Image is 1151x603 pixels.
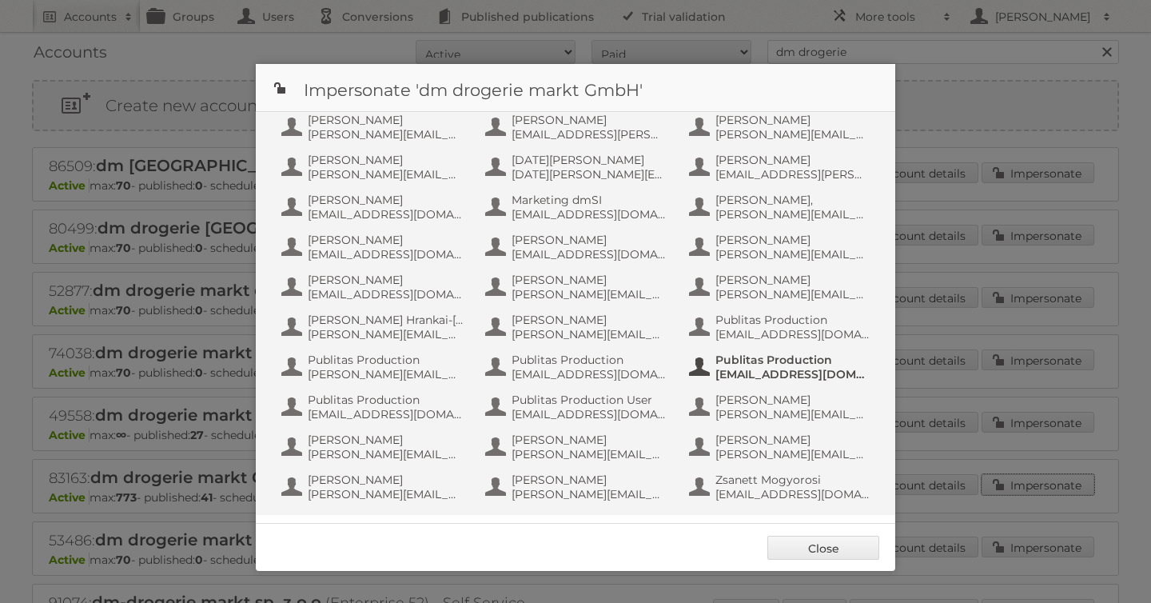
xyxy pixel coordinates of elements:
[512,247,667,262] span: [EMAIL_ADDRESS][DOMAIN_NAME]
[715,393,870,407] span: [PERSON_NAME]
[308,207,463,222] span: [EMAIL_ADDRESS][DOMAIN_NAME]
[308,273,463,287] span: [PERSON_NAME]
[280,471,468,503] button: [PERSON_NAME] [PERSON_NAME][EMAIL_ADDRESS][DOMAIN_NAME]
[280,191,468,223] button: [PERSON_NAME] [EMAIL_ADDRESS][DOMAIN_NAME]
[512,407,667,421] span: [EMAIL_ADDRESS][DOMAIN_NAME]
[715,433,870,447] span: [PERSON_NAME]
[512,353,667,367] span: Publitas Production
[484,111,671,143] button: [PERSON_NAME] [EMAIL_ADDRESS][PERSON_NAME][DOMAIN_NAME]
[715,447,870,461] span: [PERSON_NAME][EMAIL_ADDRESS][DOMAIN_NAME]
[256,64,895,112] h1: Impersonate 'dm drogerie markt GmbH'
[308,327,463,341] span: [PERSON_NAME][EMAIL_ADDRESS][DOMAIN_NAME]
[512,193,667,207] span: Marketing dmSI
[280,311,468,343] button: [PERSON_NAME] Hrankai-[PERSON_NAME] [PERSON_NAME][EMAIL_ADDRESS][DOMAIN_NAME]
[280,111,468,143] button: [PERSON_NAME] [PERSON_NAME][EMAIL_ADDRESS][DOMAIN_NAME]
[308,233,463,247] span: [PERSON_NAME]
[512,487,667,501] span: [PERSON_NAME][EMAIL_ADDRESS][PERSON_NAME][DOMAIN_NAME]
[715,287,870,301] span: [PERSON_NAME][EMAIL_ADDRESS][PERSON_NAME][DOMAIN_NAME]
[308,407,463,421] span: [EMAIL_ADDRESS][DOMAIN_NAME]
[715,487,870,501] span: [EMAIL_ADDRESS][DOMAIN_NAME]
[512,167,667,182] span: [DATE][PERSON_NAME][EMAIL_ADDRESS][DOMAIN_NAME]
[484,351,671,383] button: Publitas Production [EMAIL_ADDRESS][DOMAIN_NAME]
[280,431,468,463] button: [PERSON_NAME] [PERSON_NAME][EMAIL_ADDRESS][PERSON_NAME][DOMAIN_NAME]
[308,313,463,327] span: [PERSON_NAME] Hrankai-[PERSON_NAME]
[484,151,671,183] button: [DATE][PERSON_NAME] [DATE][PERSON_NAME][EMAIL_ADDRESS][DOMAIN_NAME]
[308,447,463,461] span: [PERSON_NAME][EMAIL_ADDRESS][PERSON_NAME][DOMAIN_NAME]
[512,287,667,301] span: [PERSON_NAME][EMAIL_ADDRESS][DOMAIN_NAME]
[715,167,870,182] span: [EMAIL_ADDRESS][PERSON_NAME][DOMAIN_NAME]
[687,191,875,223] button: [PERSON_NAME], [PERSON_NAME][EMAIL_ADDRESS][DOMAIN_NAME]
[308,167,463,182] span: [PERSON_NAME][EMAIL_ADDRESS][DOMAIN_NAME]
[715,407,870,421] span: [PERSON_NAME][EMAIL_ADDRESS][DOMAIN_NAME]
[687,391,875,423] button: [PERSON_NAME] [PERSON_NAME][EMAIL_ADDRESS][DOMAIN_NAME]
[687,151,875,183] button: [PERSON_NAME] [EMAIL_ADDRESS][PERSON_NAME][DOMAIN_NAME]
[715,153,870,167] span: [PERSON_NAME]
[715,327,870,341] span: [EMAIL_ADDRESS][DOMAIN_NAME]
[512,207,667,222] span: [EMAIL_ADDRESS][DOMAIN_NAME]
[715,193,870,207] span: [PERSON_NAME],
[280,391,468,423] button: Publitas Production [EMAIL_ADDRESS][DOMAIN_NAME]
[512,313,667,327] span: [PERSON_NAME]
[280,231,468,263] button: [PERSON_NAME] [EMAIL_ADDRESS][DOMAIN_NAME]
[512,367,667,381] span: [EMAIL_ADDRESS][DOMAIN_NAME]
[715,473,870,487] span: Zsanett Mogyorosi
[512,473,667,487] span: [PERSON_NAME]
[484,231,671,263] button: [PERSON_NAME] [EMAIL_ADDRESS][DOMAIN_NAME]
[308,127,463,142] span: [PERSON_NAME][EMAIL_ADDRESS][DOMAIN_NAME]
[512,393,667,407] span: Publitas Production User
[715,113,870,127] span: [PERSON_NAME]
[308,113,463,127] span: [PERSON_NAME]
[484,431,671,463] button: [PERSON_NAME] [PERSON_NAME][EMAIL_ADDRESS][DOMAIN_NAME]
[308,393,463,407] span: Publitas Production
[687,271,875,303] button: [PERSON_NAME] [PERSON_NAME][EMAIL_ADDRESS][PERSON_NAME][DOMAIN_NAME]
[308,247,463,262] span: [EMAIL_ADDRESS][DOMAIN_NAME]
[687,431,875,463] button: [PERSON_NAME] [PERSON_NAME][EMAIL_ADDRESS][DOMAIN_NAME]
[512,273,667,287] span: [PERSON_NAME]
[715,353,870,367] span: Publitas Production
[280,151,468,183] button: [PERSON_NAME] [PERSON_NAME][EMAIL_ADDRESS][DOMAIN_NAME]
[280,271,468,303] button: [PERSON_NAME] [EMAIL_ADDRESS][DOMAIN_NAME]
[308,193,463,207] span: [PERSON_NAME]
[484,471,671,503] button: [PERSON_NAME] [PERSON_NAME][EMAIL_ADDRESS][PERSON_NAME][DOMAIN_NAME]
[512,113,667,127] span: [PERSON_NAME]
[687,111,875,143] button: [PERSON_NAME] [PERSON_NAME][EMAIL_ADDRESS][PERSON_NAME][DOMAIN_NAME]
[512,433,667,447] span: [PERSON_NAME]
[512,447,667,461] span: [PERSON_NAME][EMAIL_ADDRESS][DOMAIN_NAME]
[512,233,667,247] span: [PERSON_NAME]
[715,207,870,222] span: [PERSON_NAME][EMAIL_ADDRESS][DOMAIN_NAME]
[715,367,870,381] span: [EMAIL_ADDRESS][DOMAIN_NAME]
[512,127,667,142] span: [EMAIL_ADDRESS][PERSON_NAME][DOMAIN_NAME]
[715,247,870,262] span: [PERSON_NAME][EMAIL_ADDRESS][PERSON_NAME][DOMAIN_NAME]
[767,536,879,560] a: Close
[512,327,667,341] span: [PERSON_NAME][EMAIL_ADDRESS][DOMAIN_NAME]
[687,471,875,503] button: Zsanett Mogyorosi [EMAIL_ADDRESS][DOMAIN_NAME]
[687,231,875,263] button: [PERSON_NAME] [PERSON_NAME][EMAIL_ADDRESS][PERSON_NAME][DOMAIN_NAME]
[484,191,671,223] button: Marketing dmSI [EMAIL_ADDRESS][DOMAIN_NAME]
[687,311,875,343] button: Publitas Production [EMAIL_ADDRESS][DOMAIN_NAME]
[512,153,667,167] span: [DATE][PERSON_NAME]
[484,311,671,343] button: [PERSON_NAME] [PERSON_NAME][EMAIL_ADDRESS][DOMAIN_NAME]
[308,287,463,301] span: [EMAIL_ADDRESS][DOMAIN_NAME]
[484,391,671,423] button: Publitas Production User [EMAIL_ADDRESS][DOMAIN_NAME]
[308,153,463,167] span: [PERSON_NAME]
[715,127,870,142] span: [PERSON_NAME][EMAIL_ADDRESS][PERSON_NAME][DOMAIN_NAME]
[687,351,875,383] button: Publitas Production [EMAIL_ADDRESS][DOMAIN_NAME]
[308,367,463,381] span: [PERSON_NAME][EMAIL_ADDRESS][DOMAIN_NAME]
[308,473,463,487] span: [PERSON_NAME]
[308,433,463,447] span: [PERSON_NAME]
[308,353,463,367] span: Publitas Production
[715,273,870,287] span: [PERSON_NAME]
[715,313,870,327] span: Publitas Production
[308,487,463,501] span: [PERSON_NAME][EMAIL_ADDRESS][DOMAIN_NAME]
[484,271,671,303] button: [PERSON_NAME] [PERSON_NAME][EMAIL_ADDRESS][DOMAIN_NAME]
[280,351,468,383] button: Publitas Production [PERSON_NAME][EMAIL_ADDRESS][DOMAIN_NAME]
[715,233,870,247] span: [PERSON_NAME]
